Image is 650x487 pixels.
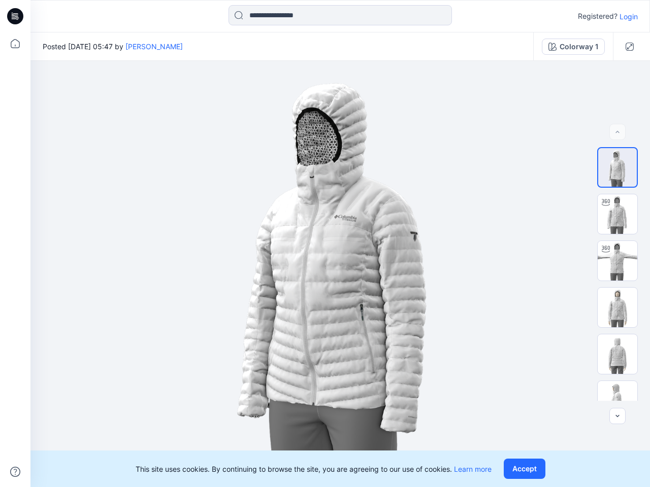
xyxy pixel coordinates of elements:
[598,148,637,187] img: BW W Top Colorway NRM
[560,41,598,52] div: Colorway 1
[136,464,492,474] p: This site uses cookies. By continuing to browse the site, you are agreeing to our use of cookies.
[43,41,183,52] span: Posted [DATE] 05:47 by
[598,334,637,374] img: BW W Top Back NRM
[127,61,554,487] img: eyJhbGciOiJIUzI1NiIsImtpZCI6IjAiLCJzbHQiOiJzZXMiLCJ0eXAiOiJKV1QifQ.eyJkYXRhIjp7InR5cGUiOiJzdG9yYW...
[504,459,545,479] button: Accept
[598,288,637,327] img: BW W Top Front NRM
[598,194,637,234] img: BW W Top Turntable NRM
[542,39,605,55] button: Colorway 1
[598,381,637,421] img: BW W Top Left NRM
[454,465,492,473] a: Learn more
[598,241,637,281] img: BW W Top Turntable NRM 2
[578,10,617,22] p: Registered?
[125,42,183,51] a: [PERSON_NAME]
[620,11,638,22] p: Login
